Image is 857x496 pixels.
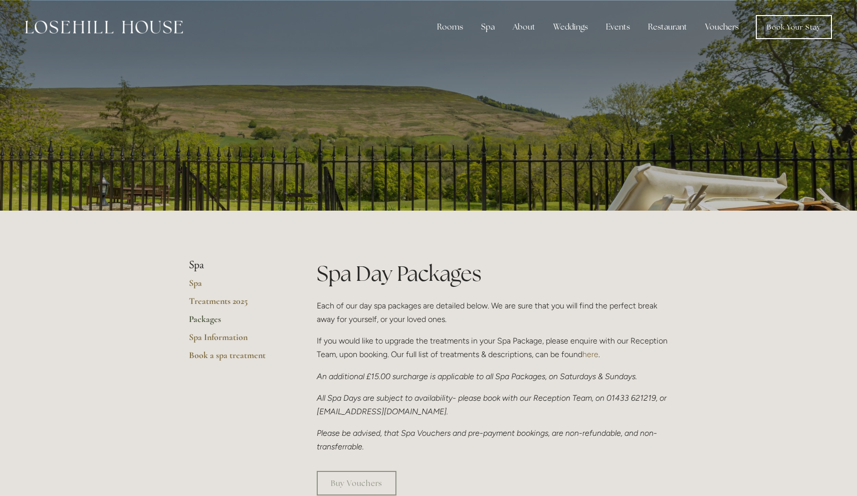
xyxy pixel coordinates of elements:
em: An additional £15.00 surcharge is applicable to all Spa Packages, on Saturdays & Sundays. [317,372,637,381]
a: Spa [189,277,285,295]
img: Losehill House [25,21,183,34]
li: Spa [189,259,285,272]
a: Buy Vouchers [317,471,396,495]
a: Packages [189,313,285,332]
div: Spa [473,17,503,37]
a: Book a spa treatment [189,350,285,368]
h1: Spa Day Packages [317,259,668,288]
div: Weddings [545,17,596,37]
em: Please be advised, that Spa Vouchers and pre-payment bookings, are non-refundable, and non-transf... [317,428,657,451]
div: Restaurant [640,17,695,37]
a: Spa Information [189,332,285,350]
a: Treatments 2025 [189,295,285,313]
div: Rooms [429,17,471,37]
a: Book Your Stay [756,15,832,39]
a: Vouchers [697,17,747,37]
em: All Spa Days are subject to availability- please book with our Reception Team, on 01433 621219, o... [317,393,669,416]
div: About [505,17,543,37]
div: Events [598,17,638,37]
p: If you would like to upgrade the treatments in your Spa Package, please enquire with our Receptio... [317,334,668,361]
p: Each of our day spa packages are detailed below. We are sure that you will find the perfect break... [317,299,668,326]
a: here [582,350,598,359]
